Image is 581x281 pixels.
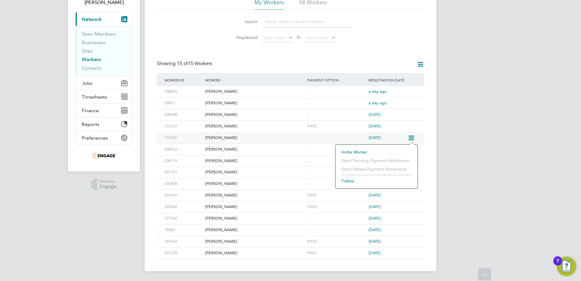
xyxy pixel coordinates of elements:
[82,16,102,22] span: Network
[163,109,204,120] div: 208208
[369,204,381,209] span: [DATE]
[204,73,306,87] div: Worker
[556,261,559,269] div: 7
[339,156,414,165] li: Send pending payment notification
[306,35,328,40] span: Select date
[306,109,367,120] div: -
[163,224,418,229] a: 78083[PERSON_NAME]-[DATE]
[369,100,387,106] span: a day ago
[163,166,418,172] a: 207741[PERSON_NAME]-[DATE]
[76,12,132,26] button: Network
[163,98,204,109] div: 65811
[163,247,418,252] a: 207228[PERSON_NAME]PAYE[DATE]
[82,135,108,141] span: Preferences
[163,201,204,213] div: 207642
[75,151,132,161] a: Go to home page
[204,190,306,201] div: [PERSON_NAME]
[306,121,367,132] div: PAYE
[306,155,367,167] div: -
[163,155,418,160] a: 208719[PERSON_NAME]-[DATE]
[163,121,204,132] div: 115137
[92,151,115,161] img: optima-uk-logo-retina.png
[163,86,418,91] a: 208825[PERSON_NAME]-a day ago
[204,155,306,167] div: [PERSON_NAME]
[204,167,306,178] div: [PERSON_NAME]
[204,109,306,120] div: [PERSON_NAME]
[369,193,381,198] span: [DATE]
[82,48,92,54] a: Sites
[262,16,351,28] input: Name, email or phone number
[369,123,381,129] span: [DATE]
[82,57,101,62] a: Workers
[163,248,204,259] div: 207228
[306,73,367,87] div: Payment Option
[163,120,418,126] a: 115137[PERSON_NAME]PAYE[DATE]
[306,144,367,155] div: -
[306,167,367,178] div: -
[306,248,367,259] div: PAYE
[204,236,306,247] div: [PERSON_NAME]
[294,33,302,41] span: To
[163,178,204,189] div: 207808
[157,61,213,67] div: Showing
[230,35,258,40] label: Registered
[82,31,116,37] a: Team Members
[306,86,367,97] div: -
[163,236,418,241] a: 207062[PERSON_NAME]PAYE[DATE]
[163,178,418,183] a: 207808[PERSON_NAME]-[DATE]
[177,61,212,67] span: 15 Workers
[163,213,418,218] a: 111762[PERSON_NAME]-[DATE]
[163,167,204,178] div: 207741
[339,165,414,173] li: Send missed payment notification
[369,89,387,94] span: a day ago
[339,148,414,156] li: Invite Worker
[163,189,418,195] a: 207641[PERSON_NAME]PAYE[DATE]
[204,178,306,189] div: [PERSON_NAME]
[204,132,306,144] div: [PERSON_NAME]
[76,104,132,117] button: Finance
[76,131,132,144] button: Preferences
[76,26,132,76] div: Network
[100,184,117,189] span: Engage
[369,250,381,255] span: [DATE]
[369,216,381,221] span: [DATE]
[100,179,117,184] span: Powered by
[163,144,418,149] a: 208752[PERSON_NAME]-[DATE]
[204,98,306,109] div: [PERSON_NAME]
[306,178,367,189] div: -
[306,190,367,201] div: PAYE
[557,257,576,276] button: Open Resource Center, 7 new notifications
[163,190,204,201] div: 207641
[204,144,306,155] div: [PERSON_NAME]
[204,201,306,213] div: [PERSON_NAME]
[369,112,381,117] span: [DATE]
[369,135,381,140] span: [DATE]
[163,132,408,137] a: 115150[PERSON_NAME]-[DATE]
[76,90,132,103] button: Timesheets
[306,236,367,247] div: PAYE
[163,224,204,236] div: 78083
[339,177,414,185] li: Follow
[306,132,367,144] div: -
[306,213,367,224] div: -
[163,213,204,224] div: 111762
[163,201,418,206] a: 207642[PERSON_NAME]PAYE[DATE]
[306,224,367,236] div: -
[204,248,306,259] div: [PERSON_NAME]
[204,121,306,132] div: [PERSON_NAME]
[306,98,367,109] div: -
[82,65,101,71] a: Contacts
[163,73,204,87] div: Worker ID
[76,117,132,131] button: Reports
[369,239,381,244] span: [DATE]
[82,94,107,100] span: Timesheets
[76,76,132,90] button: Jobs
[163,109,418,114] a: 208208[PERSON_NAME]-[DATE]
[163,86,204,97] div: 208825
[177,61,188,67] span: 15 of
[82,80,92,86] span: Jobs
[163,144,204,155] div: 208752
[367,73,418,87] div: Registration Date
[204,213,306,224] div: [PERSON_NAME]
[263,35,285,40] span: Select date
